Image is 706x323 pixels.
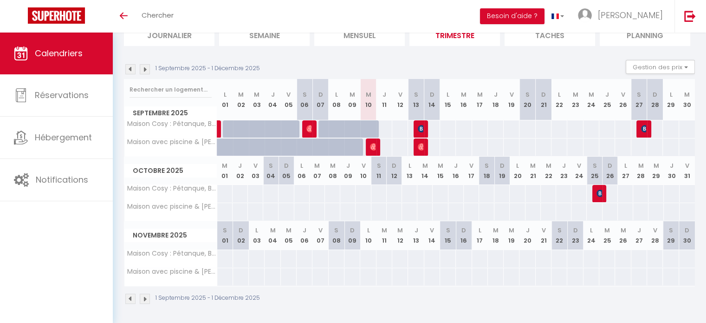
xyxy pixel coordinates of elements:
[504,221,519,250] th: 19
[377,161,381,170] abbr: S
[509,226,514,235] abbr: M
[367,226,369,235] abbr: L
[624,161,627,170] abbr: L
[577,161,581,170] abbr: V
[618,157,633,185] th: 27
[605,90,609,99] abbr: J
[392,161,396,170] abbr: D
[615,79,631,120] th: 26
[233,79,249,120] th: 02
[325,157,340,185] th: 08
[647,79,663,120] th: 28
[376,79,392,120] th: 11
[361,161,365,170] abbr: V
[424,221,440,250] th: 14
[124,106,217,120] span: Septembre 2025
[281,221,297,250] th: 05
[589,90,594,99] abbr: M
[679,221,695,250] th: 30
[620,226,626,235] abbr: M
[314,23,405,46] li: Mensuel
[124,23,214,46] li: Journalier
[648,157,664,185] th: 29
[36,174,88,185] span: Notifications
[510,90,514,99] abbr: V
[392,221,408,250] th: 12
[376,221,392,250] th: 11
[265,221,280,250] th: 04
[387,157,402,185] th: 12
[488,221,504,250] th: 18
[318,226,323,235] abbr: V
[238,90,244,99] abbr: M
[526,226,530,235] abbr: J
[356,157,371,185] th: 10
[485,161,489,170] abbr: S
[219,23,310,46] li: Semaine
[541,226,545,235] abbr: V
[510,157,525,185] th: 20
[641,120,646,138] span: [PERSON_NAME]
[664,157,679,185] th: 30
[562,161,566,170] abbr: J
[536,79,551,120] th: 21
[238,161,242,170] abbr: J
[424,79,440,120] th: 14
[330,161,336,170] abbr: M
[663,221,679,250] th: 29
[480,8,544,24] button: Besoin d'aide ?
[567,221,583,250] th: 23
[155,294,260,303] p: 1 Septembre 2025 - 1 Décembre 2025
[398,90,402,99] abbr: V
[615,221,631,250] th: 26
[500,161,505,170] abbr: D
[592,161,596,170] abbr: S
[126,138,219,145] span: Maison avec piscine & [PERSON_NAME] : L’Oustal d’Aygues
[340,157,356,185] th: 09
[545,161,551,170] abbr: M
[224,90,227,99] abbr: L
[269,161,273,170] abbr: S
[590,226,593,235] abbr: L
[440,221,456,250] th: 15
[541,157,556,185] th: 22
[504,79,519,120] th: 19
[286,226,291,235] abbr: M
[126,120,219,127] span: Maison Cosy : Pétanque, Baby-foot & Ping-Pong !
[286,90,291,99] abbr: V
[637,226,641,235] abbr: J
[271,90,275,99] abbr: J
[382,90,386,99] abbr: J
[621,90,625,99] abbr: V
[551,79,567,120] th: 22
[310,157,325,185] th: 07
[493,226,499,235] abbr: M
[680,157,695,185] th: 31
[472,79,488,120] th: 17
[430,226,434,235] abbr: V
[312,79,328,120] th: 07
[608,161,612,170] abbr: D
[270,226,276,235] abbr: M
[360,221,376,250] th: 10
[479,157,494,185] th: 18
[35,89,89,101] span: Réservations
[633,157,648,185] th: 28
[335,90,338,99] abbr: L
[447,90,449,99] abbr: L
[551,221,567,250] th: 22
[329,221,344,250] th: 08
[297,221,312,250] th: 06
[583,79,599,120] th: 24
[525,90,530,99] abbr: S
[350,226,355,235] abbr: D
[516,161,519,170] abbr: L
[314,161,320,170] abbr: M
[263,157,279,185] th: 04
[249,221,265,250] th: 03
[599,221,615,250] th: 25
[669,226,673,235] abbr: S
[360,79,376,120] th: 10
[469,161,473,170] abbr: V
[126,250,219,257] span: Maison Cosy : Pétanque, Baby-foot & Ping-Pong !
